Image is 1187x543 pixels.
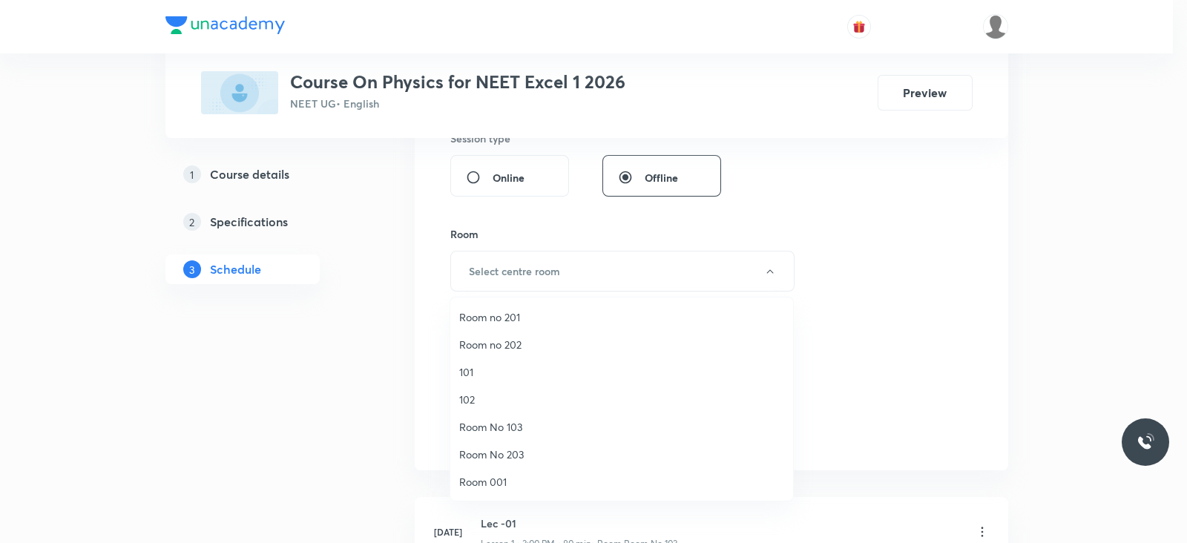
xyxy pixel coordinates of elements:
span: Room No 203 [459,447,784,462]
span: 102 [459,392,784,407]
span: 101 [459,364,784,380]
span: Room No 103 [459,419,784,435]
span: Room 001 [459,474,784,490]
span: Room no 201 [459,309,784,325]
span: Room no 202 [459,337,784,352]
